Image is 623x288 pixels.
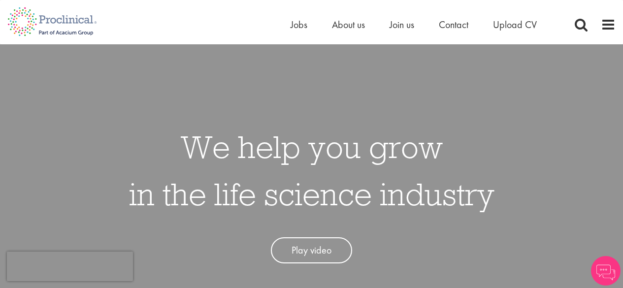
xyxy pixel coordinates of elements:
[390,18,414,31] a: Join us
[493,18,537,31] a: Upload CV
[291,18,307,31] a: Jobs
[271,237,352,263] a: Play video
[439,18,468,31] a: Contact
[129,123,494,218] h1: We help you grow in the life science industry
[332,18,365,31] a: About us
[591,256,621,286] img: Chatbot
